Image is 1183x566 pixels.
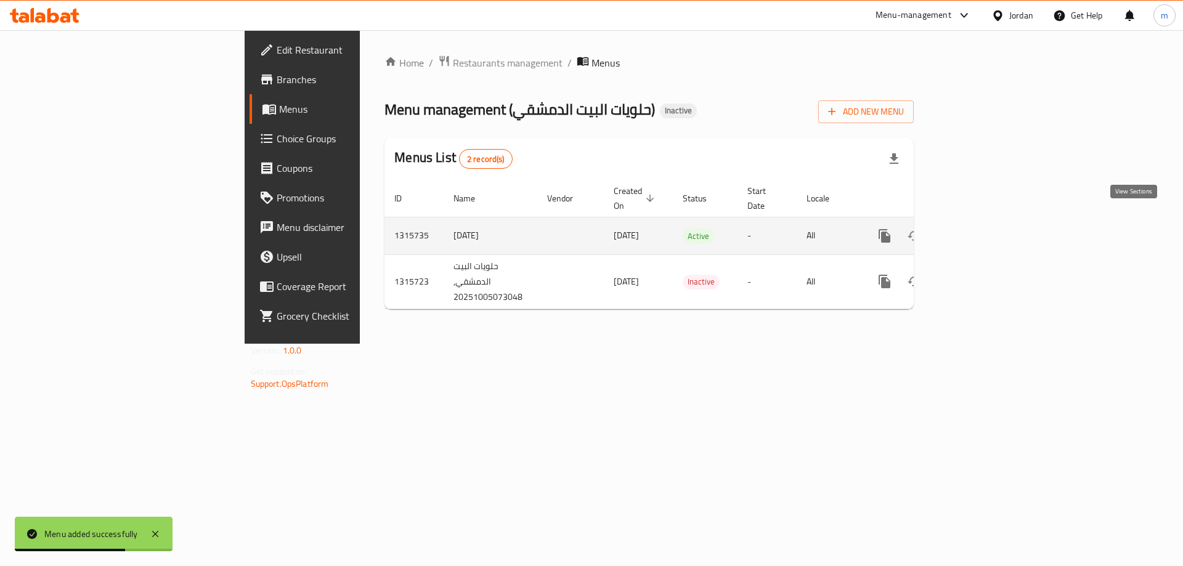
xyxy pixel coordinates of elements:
span: Vendor [547,191,589,206]
span: Status [683,191,723,206]
span: Menus [279,102,433,116]
a: Grocery Checklist [250,301,442,331]
a: Restaurants management [438,55,563,71]
td: All [797,217,860,254]
a: Branches [250,65,442,94]
div: Export file [879,144,909,174]
button: more [870,267,900,296]
td: - [738,217,797,254]
a: Menus [250,94,442,124]
table: enhanced table [384,180,998,309]
a: Edit Restaurant [250,35,442,65]
a: Menu disclaimer [250,212,442,242]
span: Created On [614,184,658,213]
span: Branches [277,72,433,87]
div: Menu-management [876,8,951,23]
span: Upsell [277,249,433,264]
a: Coupons [250,153,442,183]
span: Menu management ( حلويات البيت الدمشقي ) [384,95,655,123]
a: Support.OpsPlatform [251,376,329,392]
a: Promotions [250,183,442,212]
button: Change Status [900,221,929,251]
div: Inactive [683,275,720,289]
td: حلويات البيت الدمشقي, 20251005073048 [444,254,537,309]
div: Total records count [459,149,513,169]
span: Choice Groups [277,131,433,146]
th: Actions [860,180,998,217]
span: Version: [251,342,281,358]
span: [DATE] [614,227,639,243]
span: 2 record(s) [460,153,512,165]
div: Jordan [1009,9,1033,22]
span: m [1161,9,1168,22]
span: Add New Menu [828,104,904,119]
td: All [797,254,860,309]
div: Menu added successfully [44,527,138,541]
div: Inactive [660,103,697,118]
span: [DATE] [614,273,639,289]
td: - [738,254,797,309]
span: Grocery Checklist [277,309,433,323]
span: Start Date [747,184,782,213]
button: more [870,221,900,251]
button: Add New Menu [818,100,914,123]
a: Upsell [250,242,442,272]
span: Get support on: [251,363,307,379]
span: Edit Restaurant [277,42,433,57]
span: Locale [807,191,845,206]
span: Inactive [660,105,697,116]
td: [DATE] [444,217,537,254]
span: Promotions [277,190,433,205]
span: Menus [591,55,620,70]
a: Coverage Report [250,272,442,301]
a: Choice Groups [250,124,442,153]
span: Coupons [277,161,433,176]
span: Coverage Report [277,279,433,294]
span: Active [683,229,714,243]
span: Inactive [683,275,720,289]
nav: breadcrumb [384,55,914,71]
span: ID [394,191,418,206]
li: / [567,55,572,70]
span: Name [453,191,491,206]
h2: Menus List [394,148,512,169]
span: Menu disclaimer [277,220,433,235]
span: 1.0.0 [283,342,302,358]
span: Restaurants management [453,55,563,70]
